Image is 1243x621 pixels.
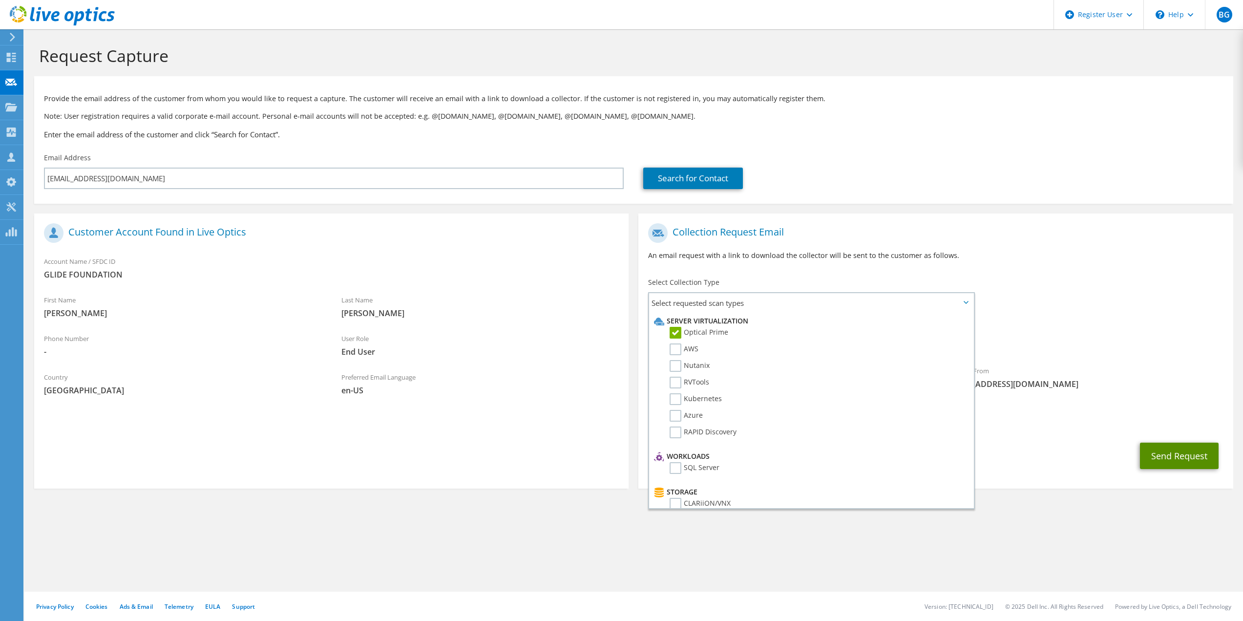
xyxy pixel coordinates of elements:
li: Storage [652,486,968,498]
span: [EMAIL_ADDRESS][DOMAIN_NAME] [946,379,1223,389]
h1: Customer Account Found in Live Optics [44,223,614,243]
button: Send Request [1140,443,1219,469]
h1: Collection Request Email [648,223,1218,243]
span: [PERSON_NAME] [44,308,322,319]
p: Note: User registration requires a valid corporate e-mail account. Personal e-mail accounts will ... [44,111,1223,122]
label: SQL Server [670,462,719,474]
div: Requested Collections [638,317,1233,356]
div: Country [34,367,332,401]
label: Kubernetes [670,393,722,405]
li: Server Virtualization [652,315,968,327]
a: Cookies [85,602,108,611]
label: Azure [670,410,703,422]
span: [GEOGRAPHIC_DATA] [44,385,322,396]
label: Email Address [44,153,91,163]
li: Version: [TECHNICAL_ID] [925,602,993,611]
label: RAPID Discovery [670,427,737,438]
label: Nutanix [670,360,710,372]
li: © 2025 Dell Inc. All Rights Reserved [1005,602,1103,611]
label: RVTools [670,377,709,388]
a: EULA [205,602,220,611]
label: Select Collection Type [648,278,719,287]
div: To [638,361,936,394]
span: [PERSON_NAME] [341,308,619,319]
div: Preferred Email Language [332,367,629,401]
span: Select requested scan types [649,293,973,313]
a: Search for Contact [643,168,743,189]
span: en-US [341,385,619,396]
span: End User [341,346,619,357]
label: Optical Prime [670,327,728,339]
div: CC & Reply To [638,399,1233,433]
h1: Request Capture [39,45,1223,66]
a: Telemetry [165,602,193,611]
a: Ads & Email [120,602,153,611]
svg: \n [1156,10,1164,19]
label: CLARiiON/VNX [670,498,731,510]
div: Last Name [332,290,629,323]
span: GLIDE FOUNDATION [44,269,619,280]
span: - [44,346,322,357]
div: Sender & From [936,361,1233,394]
a: Privacy Policy [36,602,74,611]
div: User Role [332,328,629,362]
div: First Name [34,290,332,323]
span: BG [1217,7,1232,22]
div: Account Name / SFDC ID [34,251,629,285]
h3: Enter the email address of the customer and click “Search for Contact”. [44,129,1223,140]
a: Support [232,602,255,611]
label: AWS [670,343,698,355]
p: An email request with a link to download the collector will be sent to the customer as follows. [648,250,1223,261]
p: Provide the email address of the customer from whom you would like to request a capture. The cust... [44,93,1223,104]
div: Phone Number [34,328,332,362]
li: Powered by Live Optics, a Dell Technology [1115,602,1231,611]
li: Workloads [652,450,968,462]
